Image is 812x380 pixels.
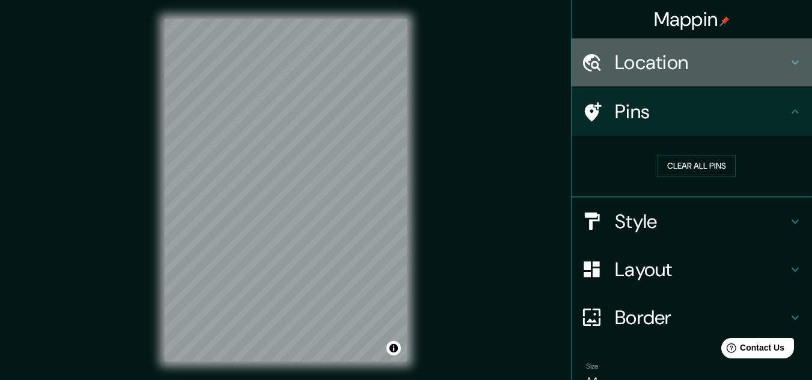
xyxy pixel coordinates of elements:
div: Style [572,198,812,246]
div: Pins [572,88,812,136]
button: Clear all pins [658,155,736,177]
h4: Location [615,50,788,74]
h4: Layout [615,258,788,282]
h4: Mappin [654,7,730,31]
h4: Style [615,210,788,234]
div: Border [572,294,812,342]
h4: Pins [615,100,788,124]
h4: Border [615,306,788,330]
canvas: Map [165,19,407,361]
div: Layout [572,246,812,294]
div: Location [572,38,812,86]
iframe: Help widget launcher [705,333,799,367]
label: Size [586,361,599,371]
button: Toggle attribution [386,341,401,355]
img: pin-icon.png [720,16,730,26]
